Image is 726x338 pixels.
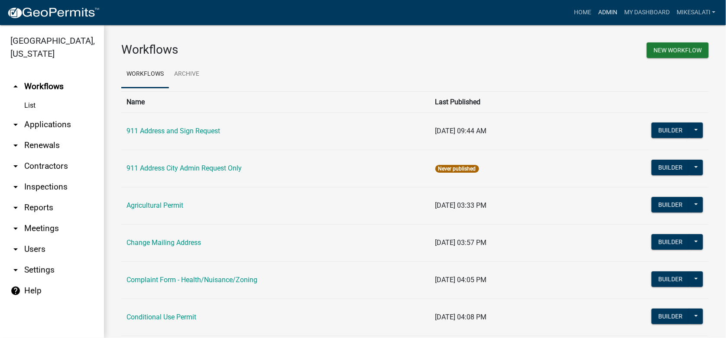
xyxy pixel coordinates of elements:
[121,61,169,88] a: Workflows
[435,238,487,247] span: [DATE] 03:57 PM
[621,4,673,21] a: My Dashboard
[435,201,487,209] span: [DATE] 03:33 PM
[10,244,21,254] i: arrow_drop_down
[651,309,690,324] button: Builder
[121,42,408,57] h3: Workflows
[126,164,242,172] a: 911 Address City Admin Request Only
[10,203,21,213] i: arrow_drop_down
[10,286,21,296] i: help
[651,271,690,287] button: Builder
[595,4,621,21] a: Admin
[169,61,204,88] a: Archive
[10,119,21,130] i: arrow_drop_down
[435,276,487,284] span: [DATE] 04:05 PM
[121,91,430,113] th: Name
[10,140,21,151] i: arrow_drop_down
[430,91,601,113] th: Last Published
[651,122,690,138] button: Builder
[126,127,220,135] a: 911 Address and Sign Request
[651,197,690,212] button: Builder
[673,4,719,21] a: MikeSalati
[10,161,21,171] i: arrow_drop_down
[647,42,709,58] button: New Workflow
[10,182,21,192] i: arrow_drop_down
[651,234,690,250] button: Builder
[435,313,487,321] span: [DATE] 04:08 PM
[570,4,595,21] a: Home
[126,276,257,284] a: Complaint Form - Health/Nuisance/Zoning
[651,160,690,175] button: Builder
[435,127,487,135] span: [DATE] 09:44 AM
[10,81,21,92] i: arrow_drop_up
[126,238,201,247] a: Change Mailing Address
[126,313,196,321] a: Conditional Use Permit
[10,265,21,275] i: arrow_drop_down
[435,165,479,173] span: Never published
[126,201,183,209] a: Agricultural Permit
[10,223,21,234] i: arrow_drop_down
